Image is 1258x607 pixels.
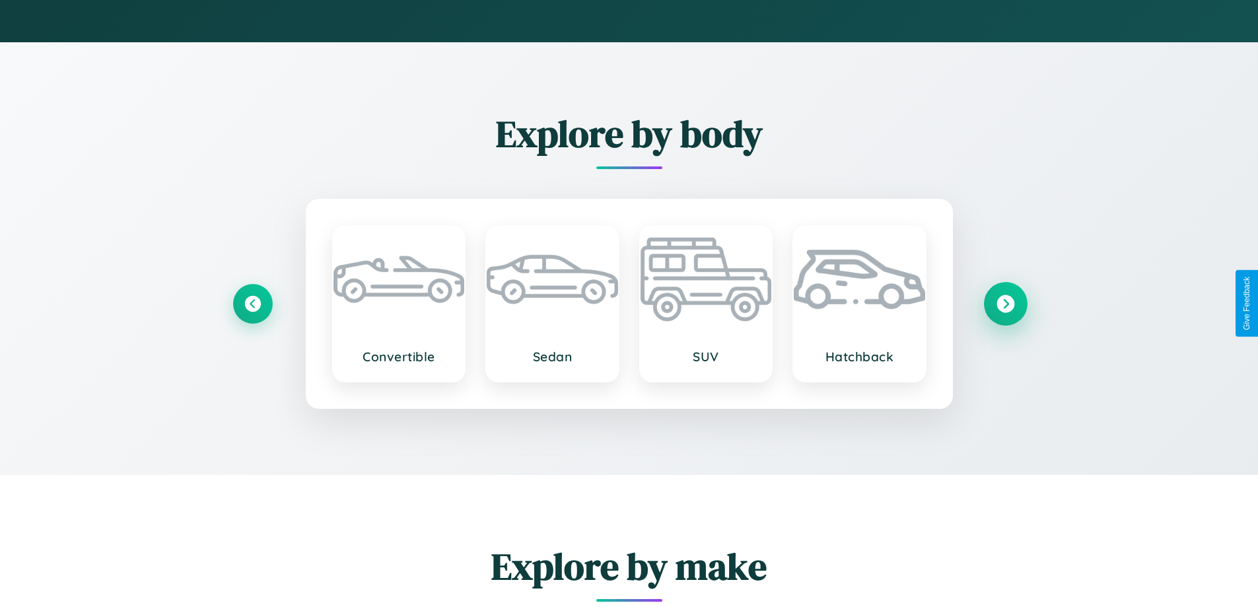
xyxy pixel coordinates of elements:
[500,349,605,365] h3: Sedan
[233,108,1026,159] h2: Explore by body
[233,541,1026,592] h2: Explore by make
[1242,277,1251,330] div: Give Feedback
[807,349,912,365] h3: Hatchback
[347,349,452,365] h3: Convertible
[654,349,759,365] h3: SUV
